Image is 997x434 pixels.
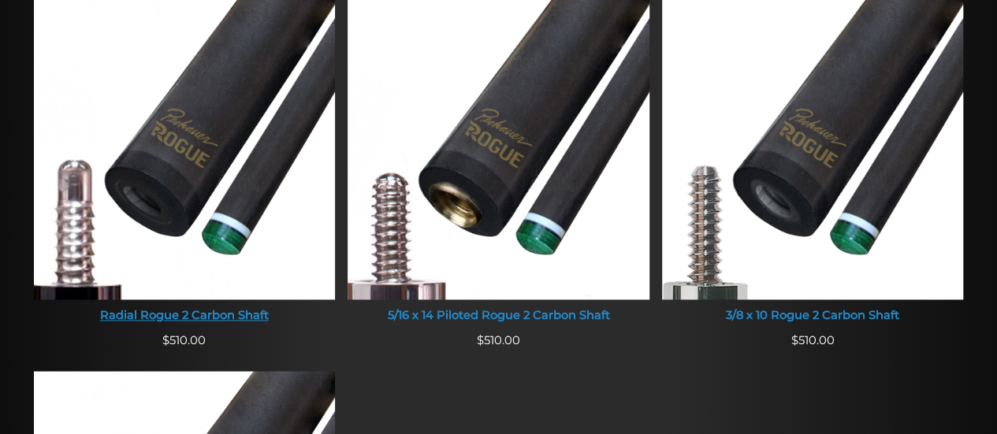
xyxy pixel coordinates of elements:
[162,333,169,347] span: $
[477,333,520,347] span: 510.00
[477,333,484,347] span: $
[162,333,206,347] span: 510.00
[791,333,798,347] span: $
[34,309,336,323] div: Radial Rogue 2 Carbon Shaft
[791,333,835,347] span: 510.00
[662,309,964,323] div: 3/8 x 10 Rogue 2 Carbon Shaft
[348,309,649,323] div: 5/16 x 14 Piloted Rogue 2 Carbon Shaft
